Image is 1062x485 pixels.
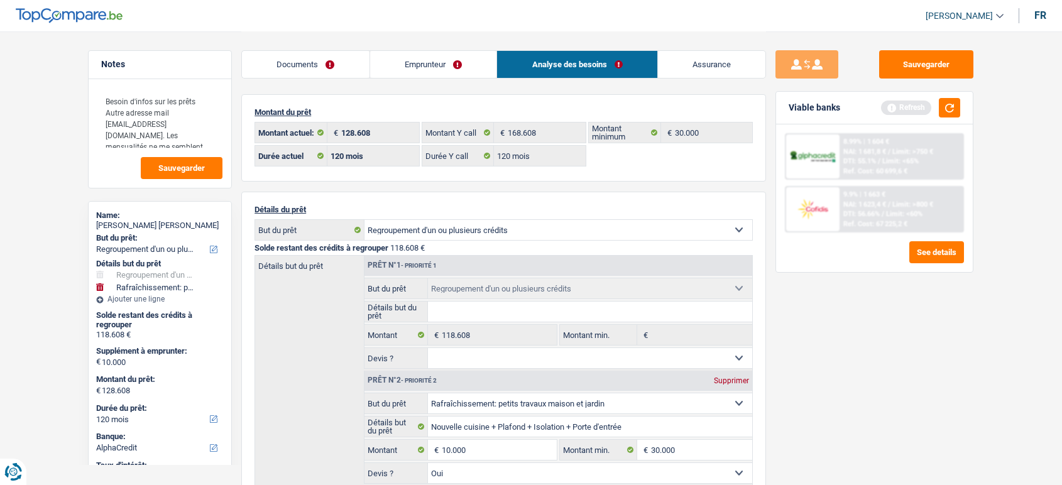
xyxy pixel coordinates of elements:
span: / [878,157,880,165]
span: - Priorité 1 [401,262,437,269]
label: But du prêt [255,220,364,240]
img: TopCompare Logo [16,8,123,23]
label: Montant [364,440,428,460]
div: Refresh [881,101,931,114]
span: NAI: 1 681,8 € [843,148,886,156]
div: Name: [96,210,224,221]
a: Emprunteur [370,51,497,78]
label: Durée Y call [422,146,495,166]
label: Montant actuel: [255,123,327,143]
label: Supplément à emprunter: [96,346,221,356]
button: See details [909,241,964,263]
div: Détails but du prêt [96,259,224,269]
span: - Priorité 2 [401,377,437,384]
span: € [637,325,651,345]
div: Supprimer [711,377,752,384]
label: Montant minimum [589,123,661,143]
label: Montant Y call [422,123,495,143]
h5: Notes [101,59,219,70]
label: But du prêt: [96,233,221,243]
a: Assurance [658,51,766,78]
label: But du prêt [364,278,428,298]
span: Limit: <60% [886,210,922,218]
span: € [96,357,101,367]
span: [PERSON_NAME] [926,11,993,21]
span: DTI: 56.66% [843,210,880,218]
div: 118.608 € [96,330,224,340]
a: Analyse des besoins [497,51,657,78]
label: Montant du prêt: [96,374,221,384]
div: [PERSON_NAME] [PERSON_NAME] [96,221,224,231]
div: fr [1034,9,1046,21]
p: Détails du prêt [255,205,753,214]
span: 118.608 € [390,243,425,253]
label: Devis ? [364,348,428,368]
span: Solde restant des crédits à regrouper [255,243,388,253]
button: Sauvegarder [141,157,222,179]
label: Détails but du prêt [364,417,428,437]
label: Devis ? [364,463,428,483]
span: / [888,200,890,209]
span: € [428,325,442,345]
span: / [882,210,884,218]
span: DTI: 55.1% [843,157,876,165]
div: Solde restant des crédits à regrouper [96,310,224,330]
span: Limit: <65% [882,157,919,165]
img: Cofidis [789,197,836,221]
div: Viable banks [789,102,840,113]
span: € [661,123,675,143]
span: / [888,148,890,156]
label: Durée actuel [255,146,327,166]
label: Durée du prêt: [96,403,221,413]
label: But du prêt [364,393,428,413]
div: Prêt n°1 [364,261,440,270]
label: Taux d'intérêt: [96,460,221,471]
span: € [96,386,101,396]
span: Sauvegarder [158,164,205,172]
a: Documents [242,51,370,78]
div: Ref. Cost: 60 699,6 € [843,167,907,175]
span: Limit: >800 € [892,200,933,209]
label: Détails but du prêt [364,302,428,322]
div: Prêt n°2 [364,376,440,384]
label: Montant min. [560,440,637,460]
label: Détails but du prêt [255,256,364,270]
div: 8.99% | 1 604 € [843,138,889,146]
p: Montant du prêt [255,107,753,117]
div: Ajouter une ligne [96,295,224,303]
span: Limit: >750 € [892,148,933,156]
button: Sauvegarder [879,50,973,79]
label: Montant min. [560,325,637,345]
span: NAI: 1 623,4 € [843,200,886,209]
span: € [494,123,508,143]
img: AlphaCredit [789,150,836,164]
div: Ref. Cost: 67 225,2 € [843,220,907,228]
span: € [327,123,341,143]
div: 9.9% | 1 663 € [843,190,885,199]
span: € [637,440,651,460]
label: Banque: [96,432,221,442]
span: € [428,440,442,460]
a: [PERSON_NAME] [916,6,1004,26]
label: Montant [364,325,428,345]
